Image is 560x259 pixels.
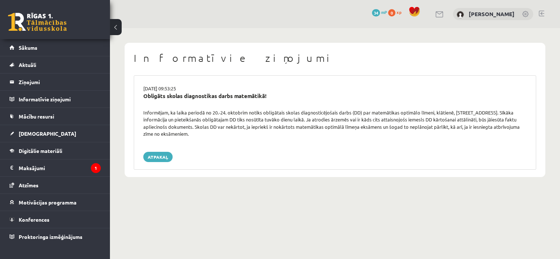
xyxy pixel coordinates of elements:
a: Informatīvie ziņojumi [10,91,101,108]
span: Digitālie materiāli [19,147,62,154]
span: Mācību resursi [19,113,54,120]
legend: Ziņojumi [19,74,101,90]
a: [PERSON_NAME] [469,10,515,18]
img: Viktorija Raciņa [457,11,464,18]
span: Sākums [19,44,37,51]
legend: Informatīvie ziņojumi [19,91,101,108]
a: [DEMOGRAPHIC_DATA] [10,125,101,142]
a: Atzīmes [10,177,101,194]
a: 0 xp [388,9,405,15]
span: Proktoringa izmēģinājums [19,233,82,240]
a: Aktuāli [10,56,101,73]
span: Motivācijas programma [19,199,77,206]
i: 1 [91,163,101,173]
a: Atpakaļ [143,152,173,162]
a: Mācību resursi [10,108,101,125]
a: Sākums [10,39,101,56]
span: 0 [388,9,395,16]
span: mP [381,9,387,15]
a: Ziņojumi [10,74,101,90]
a: Rīgas 1. Tālmācības vidusskola [8,13,67,31]
span: xp [397,9,401,15]
h1: Informatīvie ziņojumi [134,52,536,64]
a: Digitālie materiāli [10,142,101,159]
span: 34 [372,9,380,16]
a: Konferences [10,211,101,228]
a: 34 mP [372,9,387,15]
a: Maksājumi1 [10,159,101,176]
a: Motivācijas programma [10,194,101,211]
div: Informējam, ka laika periodā no 20.-24. oktobrim notiks obligātais skolas diagnosticējošais darbs... [138,109,532,138]
legend: Maksājumi [19,159,101,176]
div: [DATE] 09:53:25 [138,85,532,92]
div: Obligāts skolas diagnostikas darbs matemātikā! [143,92,527,100]
span: Konferences [19,216,49,223]
span: Atzīmes [19,182,38,188]
span: [DEMOGRAPHIC_DATA] [19,130,76,137]
a: Proktoringa izmēģinājums [10,228,101,245]
span: Aktuāli [19,61,36,68]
